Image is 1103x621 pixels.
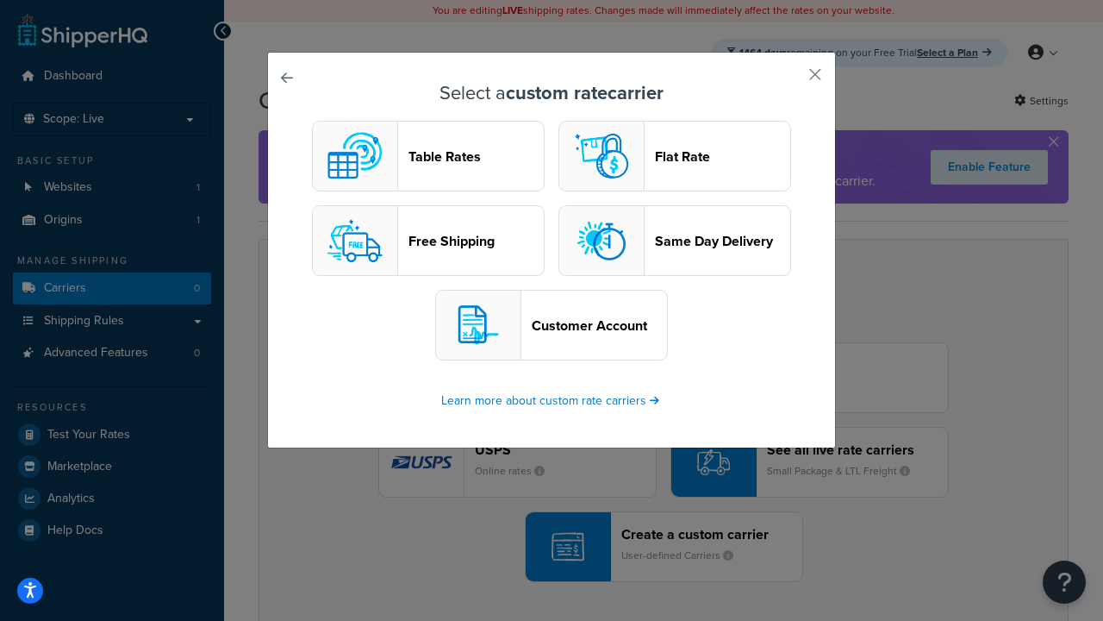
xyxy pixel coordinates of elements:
img: flat logo [567,122,636,191]
header: Customer Account [532,317,667,334]
header: Free Shipping [408,233,544,249]
strong: custom rate carrier [506,78,664,107]
header: Same Day Delivery [655,233,790,249]
button: customerAccount logoCustomer Account [435,290,668,361]
button: sameday logoSame Day Delivery [558,205,791,276]
img: custom logo [321,122,389,191]
button: free logoFree Shipping [312,205,545,276]
h3: Select a [311,83,792,103]
header: Table Rates [408,148,544,165]
header: Flat Rate [655,148,790,165]
button: custom logoTable Rates [312,121,545,191]
button: flat logoFlat Rate [558,121,791,191]
img: sameday logo [567,206,636,275]
img: free logo [321,206,389,275]
a: Learn more about custom rate carriers [441,392,662,410]
img: customerAccount logo [444,291,513,360]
